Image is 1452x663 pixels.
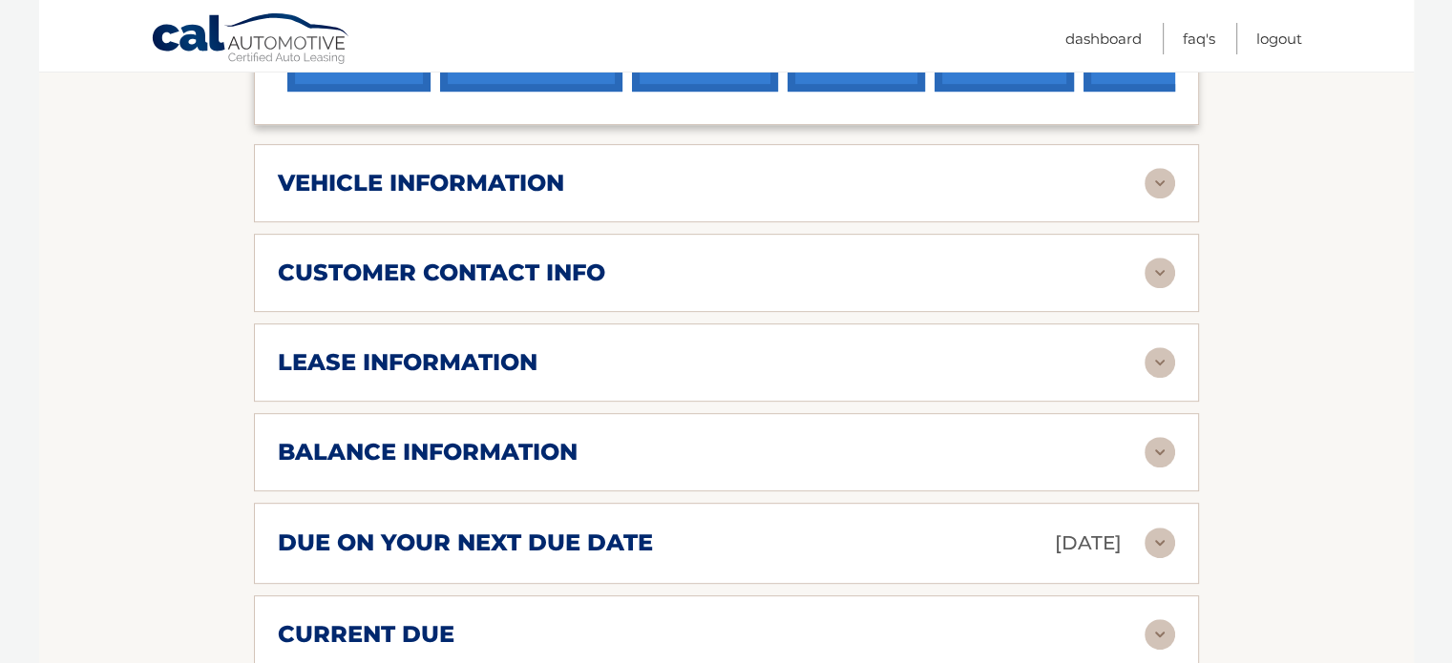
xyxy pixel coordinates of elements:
img: accordion-rest.svg [1145,168,1175,198]
img: accordion-rest.svg [1145,528,1175,558]
h2: lease information [278,348,537,377]
h2: due on your next due date [278,528,653,557]
a: Dashboard [1065,23,1142,54]
h2: balance information [278,438,578,466]
h2: customer contact info [278,259,605,287]
a: Cal Automotive [151,12,351,68]
p: [DATE] [1055,527,1122,560]
img: accordion-rest.svg [1145,619,1175,650]
a: Logout [1256,23,1302,54]
img: accordion-rest.svg [1145,437,1175,467]
a: FAQ's [1183,23,1215,54]
img: accordion-rest.svg [1145,347,1175,378]
h2: current due [278,620,454,649]
h2: vehicle information [278,169,564,197]
img: accordion-rest.svg [1145,258,1175,288]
